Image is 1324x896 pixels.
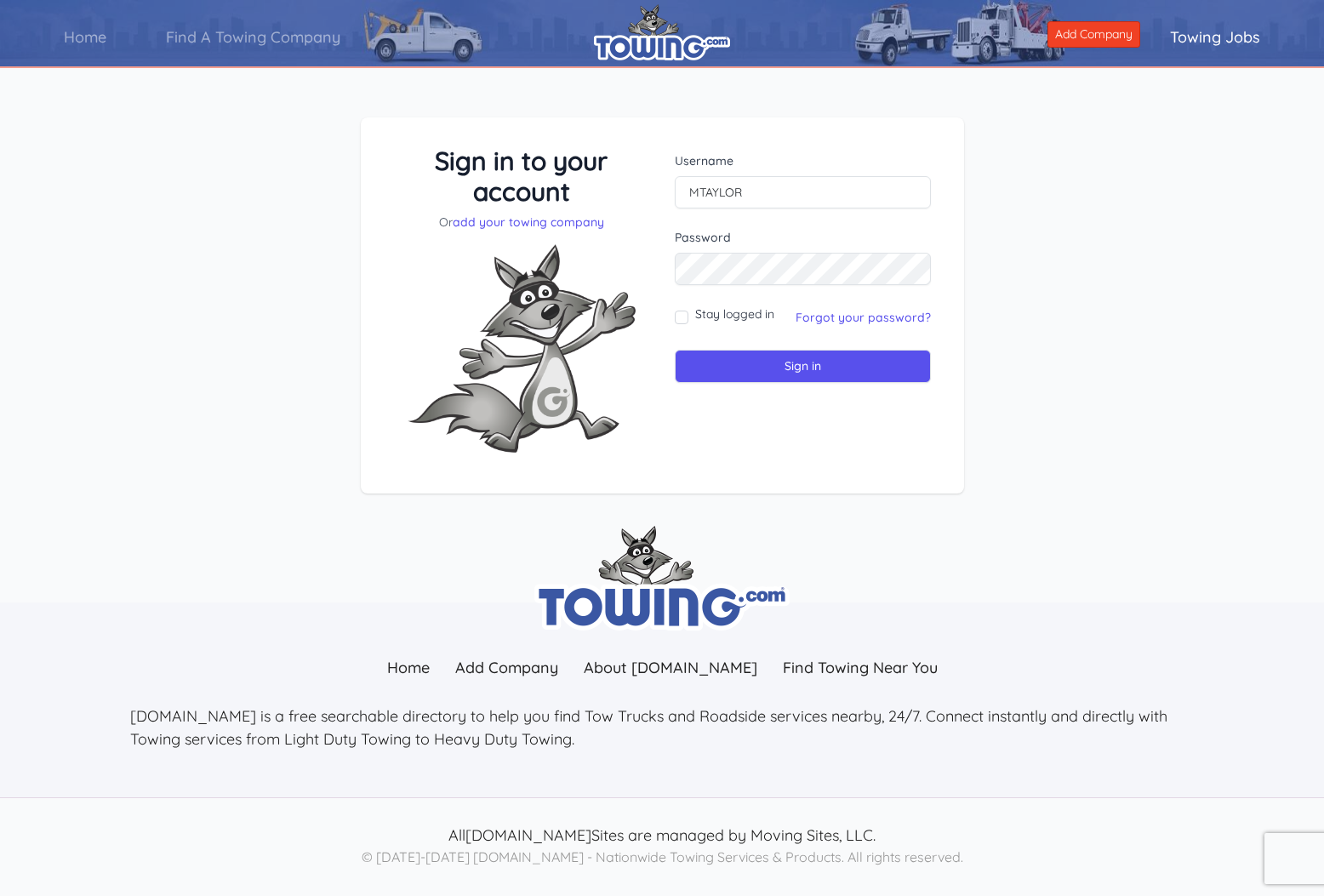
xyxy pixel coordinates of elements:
[770,649,950,686] a: Find Towing Near You
[34,13,136,61] a: Home
[675,350,931,383] input: Sign in
[1178,654,1324,824] iframe: Conversations
[394,214,650,231] p: Or
[453,214,604,230] a: add your towing company
[130,705,1194,750] p: [DOMAIN_NAME] is a free searchable directory to help you find Tow Trucks and Roadside services ne...
[571,649,770,686] a: About [DOMAIN_NAME]
[394,146,650,207] h3: Sign in to your account
[374,649,442,686] a: Home
[534,526,790,631] img: towing
[695,305,774,322] label: Stay logged in
[394,231,649,466] img: Fox-Excited.png
[1140,13,1290,61] a: Towing Jobs
[594,4,730,60] img: logo.png
[136,13,370,61] a: Find A Towing Company
[1047,21,1140,48] a: Add Company
[675,152,931,169] label: Username
[442,649,571,686] a: Add Company
[130,824,1194,847] p: All Sites are managed by Moving Sites, LLC.
[465,825,591,845] a: [DOMAIN_NAME]
[796,310,931,325] a: Forgot your password?
[362,848,963,865] span: © [DATE]-[DATE] [DOMAIN_NAME] - Nationwide Towing Services & Products. All rights reserved.
[675,229,931,246] label: Password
